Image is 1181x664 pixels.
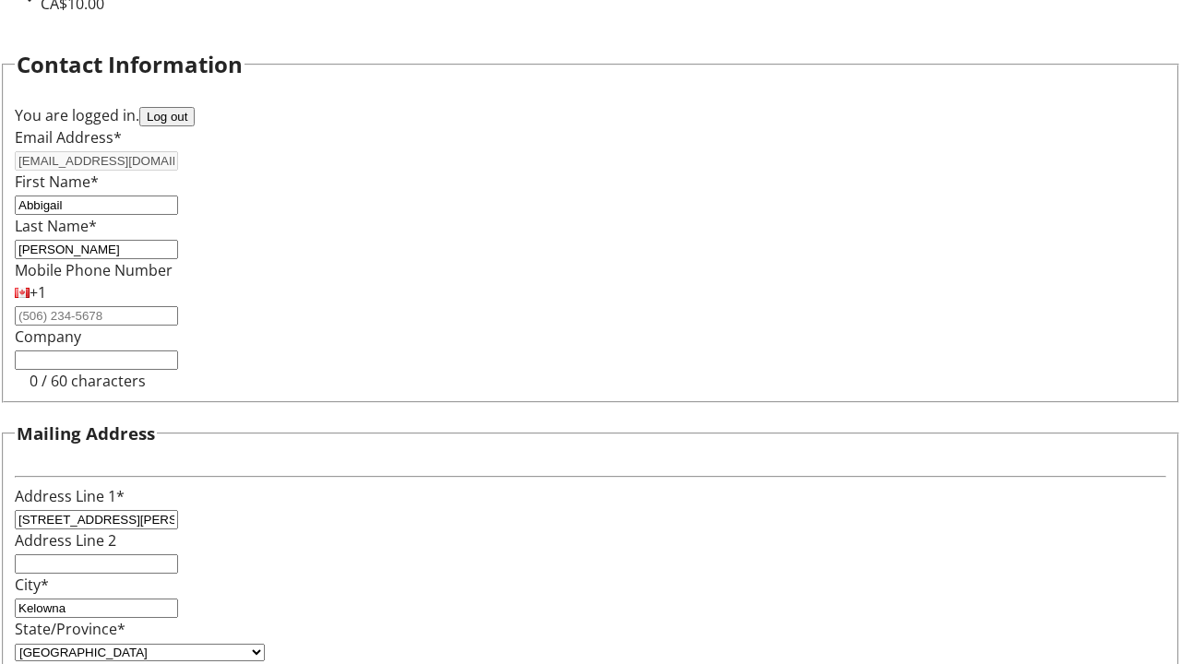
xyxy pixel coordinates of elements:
input: Address [15,510,178,529]
label: First Name* [15,172,99,192]
h2: Contact Information [17,48,243,81]
input: (506) 234-5678 [15,306,178,326]
label: Last Name* [15,216,97,236]
div: You are logged in. [15,104,1166,126]
label: State/Province* [15,619,125,639]
h3: Mailing Address [17,421,155,446]
label: Mobile Phone Number [15,260,173,280]
label: Address Line 2 [15,530,116,551]
button: Log out [139,107,195,126]
input: City [15,599,178,618]
label: Email Address* [15,127,122,148]
label: Company [15,326,81,347]
tr-character-limit: 0 / 60 characters [30,371,146,391]
label: Address Line 1* [15,486,125,506]
label: City* [15,575,49,595]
